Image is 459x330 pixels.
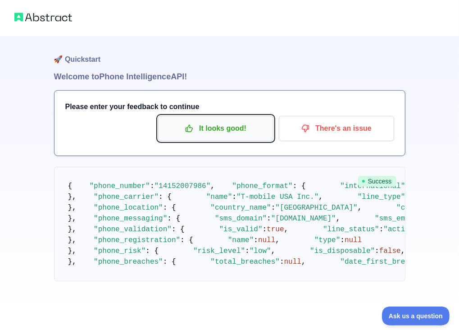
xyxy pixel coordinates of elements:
[314,236,341,244] span: "type"
[210,182,215,190] span: ,
[301,258,306,266] span: ,
[271,215,336,223] span: "[DOMAIN_NAME]"
[267,215,271,223] span: :
[340,236,345,244] span: :
[219,225,263,234] span: "is_valid"
[382,307,450,325] iframe: Toggle Customer Support
[396,204,457,212] span: "country_code"
[210,204,271,212] span: "country_name"
[401,247,405,255] span: ,
[358,193,405,201] span: "line_type"
[232,193,236,201] span: :
[65,101,394,112] h3: Please enter your feedback to continue
[180,236,193,244] span: : {
[323,225,379,234] span: "line_status"
[236,193,318,201] span: "T-mobile USA Inc."
[318,193,323,201] span: ,
[94,204,163,212] span: "phone_location"
[172,225,185,234] span: : {
[94,236,180,244] span: "phone_registration"
[284,258,301,266] span: null
[340,182,405,190] span: "international"
[54,70,405,83] h1: Welcome to Phone Intelligence API!
[163,204,176,212] span: : {
[193,247,245,255] span: "risk_level"
[275,204,357,212] span: "[GEOGRAPHIC_DATA]"
[250,247,271,255] span: "low"
[165,121,267,136] p: It looks good!
[94,247,145,255] span: "phone_risk"
[279,116,394,141] button: There's an issue
[379,225,384,234] span: :
[358,176,396,187] span: Success
[155,182,211,190] span: "14152007986"
[14,11,72,23] img: Abstract logo
[94,258,163,266] span: "phone_breaches"
[232,182,292,190] span: "phone_format"
[94,193,159,201] span: "phone_carrier"
[358,204,362,212] span: ,
[54,36,405,70] h1: 🚀 Quickstart
[158,116,273,141] button: It looks good!
[310,247,375,255] span: "is_disposable"
[379,247,401,255] span: false
[258,236,275,244] span: null
[383,225,418,234] span: "active"
[94,225,172,234] span: "phone_validation"
[375,247,379,255] span: :
[275,236,280,244] span: ,
[263,225,267,234] span: :
[150,182,155,190] span: :
[271,204,276,212] span: :
[159,193,172,201] span: : {
[245,247,250,255] span: :
[163,258,176,266] span: : {
[94,215,167,223] span: "phone_messaging"
[215,215,267,223] span: "sms_domain"
[284,225,289,234] span: ,
[90,182,150,190] span: "phone_number"
[68,182,73,190] span: {
[293,182,306,190] span: : {
[345,236,362,244] span: null
[286,121,387,136] p: There's an issue
[145,247,159,255] span: : {
[271,247,276,255] span: ,
[336,215,341,223] span: ,
[206,193,232,201] span: "name"
[167,215,180,223] span: : {
[228,236,254,244] span: "name"
[254,236,258,244] span: :
[267,225,284,234] span: true
[280,258,284,266] span: :
[210,258,280,266] span: "total_breaches"
[340,258,431,266] span: "date_first_breached"
[375,215,423,223] span: "sms_email"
